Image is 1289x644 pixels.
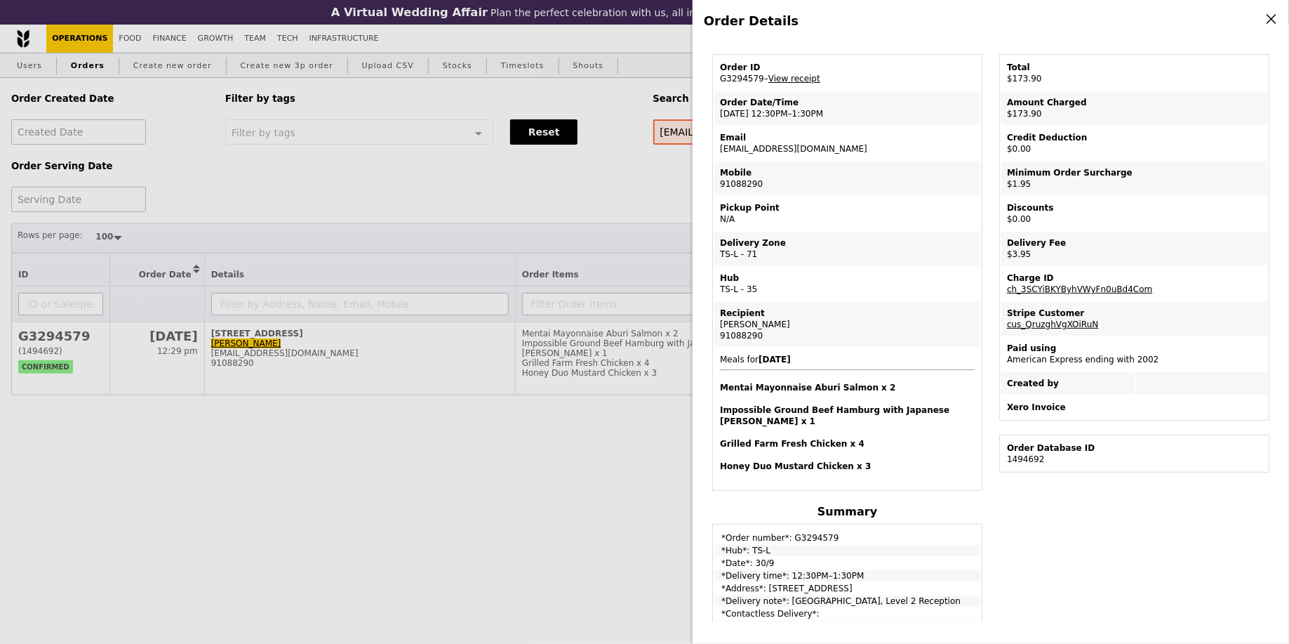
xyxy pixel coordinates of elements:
[714,197,980,230] td: N/A
[714,56,980,90] td: G3294579
[714,162,980,195] td: 91088290
[714,232,980,265] td: TS-L - 71
[1001,126,1267,160] td: $0.00
[1007,132,1262,143] div: Credit Deduction
[1001,437,1267,471] td: 1494692
[1007,402,1262,413] div: Xero Invoice
[1007,378,1128,389] div: Created by
[768,74,820,84] a: View receipt
[714,621,980,638] td: *Customer*: [PERSON_NAME]
[1007,308,1262,319] div: Stripe Customer
[759,355,791,364] b: [DATE]
[764,74,768,84] span: –
[720,330,975,341] div: 91088290
[720,132,975,143] div: Email
[1001,197,1267,230] td: $0.00
[1001,232,1267,265] td: $3.95
[720,237,975,249] div: Delivery Zone
[720,202,975,213] div: Pickup Point
[712,505,982,518] h4: Summary
[720,97,975,108] div: Order Date/Time
[704,13,799,28] span: Order Details
[1001,91,1267,125] td: $173.90
[714,570,980,581] td: *Delivery time*: 12:30PM–1:30PM
[1001,162,1267,195] td: $1.95
[1001,337,1267,371] td: American Express ending with 2002
[720,62,975,73] div: Order ID
[714,267,980,301] td: TS-L - 35
[714,526,980,544] td: *Order number*: G3294579
[720,405,975,427] h4: Impossible Ground Beef Hamburg with Japanese [PERSON_NAME] x 1
[1007,167,1262,178] div: Minimum Order Surcharge
[720,167,975,178] div: Mobile
[714,596,980,607] td: *Delivery note*: [GEOGRAPHIC_DATA], Level 2 Reception
[714,608,980,619] td: *Contactless Delivery*:
[720,438,975,449] h4: Grilled Farm Fresh Chicken x 4
[720,382,975,393] h4: Mentai Mayonnaise Aburi Salmon x 2
[1007,284,1152,294] a: ch_3SCYiBKYByhVWyFn0uBd4Com
[720,319,975,330] div: [PERSON_NAME]
[1007,97,1262,108] div: Amount Charged
[1007,202,1262,213] div: Discounts
[1007,343,1262,354] div: Paid using
[1007,442,1262,454] div: Order Database ID
[720,308,975,319] div: Recipient
[720,461,975,472] h4: Honey Duo Mustard Chicken x 3
[714,545,980,556] td: *Hub*: TS-L
[720,272,975,284] div: Hub
[714,558,980,569] td: *Date*: 30/9
[714,126,980,160] td: [EMAIL_ADDRESS][DOMAIN_NAME]
[1001,56,1267,90] td: $173.90
[714,91,980,125] td: [DATE] 12:30PM–1:30PM
[1007,272,1262,284] div: Charge ID
[1007,320,1098,329] a: cus_QruzghVgXOiRuN
[720,355,975,472] span: Meals for
[1007,62,1262,73] div: Total
[1007,237,1262,249] div: Delivery Fee
[714,583,980,594] td: *Address*: [STREET_ADDRESS]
